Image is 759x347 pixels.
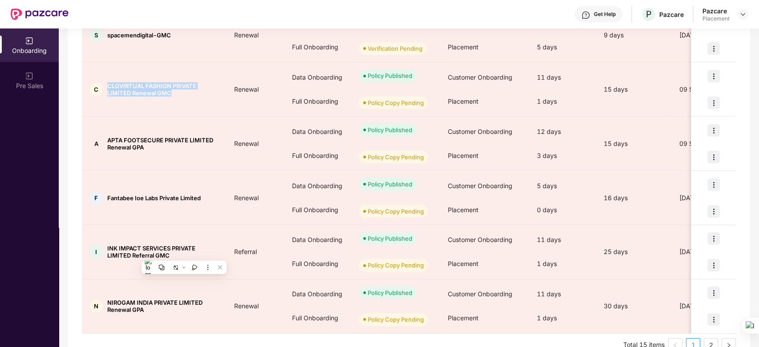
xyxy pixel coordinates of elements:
span: Placement [448,43,479,51]
div: Data Onboarding [285,228,352,252]
div: Policy Copy Pending [368,207,424,216]
img: icon [707,124,720,137]
span: Customer Onboarding [448,182,512,190]
div: Pazcare [702,7,730,15]
div: 30 days [597,301,672,311]
span: spacemendigital-GMC [107,32,171,39]
div: [DATE] [672,30,739,40]
span: Customer Onboarding [448,73,512,81]
div: Policy Copy Pending [368,261,424,270]
div: Verification Pending [368,44,422,53]
img: icon [707,205,720,218]
img: icon [707,151,720,163]
div: Policy Published [368,288,412,297]
img: icon [707,286,720,299]
div: Full Onboarding [285,198,352,222]
div: 12 days [530,120,597,144]
img: icon [707,42,720,55]
div: Placement [702,15,730,22]
div: Policy Published [368,125,412,134]
div: Data Onboarding [285,282,352,306]
div: Data Onboarding [285,65,352,89]
div: N [89,299,103,313]
div: Full Onboarding [285,89,352,113]
div: 16 days [597,193,672,203]
img: icon [707,259,720,271]
span: INK IMPACT SERVICES PRIVATE LIMITED Referral GMC [107,245,220,259]
span: Placement [448,152,479,159]
div: 5 days [530,35,597,59]
span: Placement [448,314,479,322]
span: Renewal [227,302,266,310]
div: 1 days [530,306,597,330]
div: Full Onboarding [285,144,352,168]
div: Policy Copy Pending [368,153,424,161]
div: 15 days [597,139,672,149]
img: svg+xml;base64,PHN2ZyBpZD0iSGVscC0zMngzMiIgeG1sbnM9Imh0dHA6Ly93d3cudzMub3JnLzIwMDAvc3ZnIiB3aWR0aD... [581,11,590,20]
div: Full Onboarding [285,306,352,330]
div: Policy Copy Pending [368,315,424,324]
span: Renewal [227,85,266,93]
div: 9 days [597,30,672,40]
div: [DATE] [672,301,739,311]
span: Customer Onboarding [448,290,512,298]
span: Renewal [227,194,266,202]
div: 09 Sep 2025 [672,139,739,149]
div: Policy Published [368,180,412,189]
span: NIROGAM INDIA PRIVATE LIMITED Renewal GPA [107,299,220,313]
div: Full Onboarding [285,35,352,59]
div: Full Onboarding [285,252,352,276]
div: 11 days [530,282,597,306]
div: S [89,28,103,42]
span: APTA FOOTSECURE PRIVATE LIMITED Renewal GPA [107,137,220,151]
div: 25 days [597,247,672,257]
div: Policy Published [368,234,412,243]
div: 1 days [530,252,597,276]
span: Fantabee Ioe Labs Private Limited [107,194,201,202]
div: [DATE] [672,247,739,257]
div: 1 days [530,89,597,113]
div: Pazcare [659,10,684,19]
span: Placement [448,97,479,105]
img: svg+xml;base64,PHN2ZyB3aWR0aD0iMjAiIGhlaWdodD0iMjAiIHZpZXdCb3g9IjAgMCAyMCAyMCIgZmlsbD0ibm9uZSIgeG... [25,72,34,81]
div: [DATE] [672,193,739,203]
img: svg+xml;base64,PHN2ZyB3aWR0aD0iMjAiIGhlaWdodD0iMjAiIHZpZXdCb3g9IjAgMCAyMCAyMCIgZmlsbD0ibm9uZSIgeG... [25,36,34,45]
div: 11 days [530,228,597,252]
span: Customer Onboarding [448,236,512,243]
img: svg+xml;base64,PHN2ZyBpZD0iRHJvcGRvd24tMzJ4MzIiIHhtbG5zPSJodHRwOi8vd3d3LnczLm9yZy8yMDAwL3N2ZyIgd2... [739,11,747,18]
span: P [646,9,652,20]
div: 0 days [530,198,597,222]
span: Customer Onboarding [448,128,512,135]
img: New Pazcare Logo [11,8,69,20]
img: icon [707,178,720,191]
span: Renewal [227,140,266,147]
div: Data Onboarding [285,174,352,198]
span: CLOVIRTUAL FASHION PRIVATE LIMITED Renewal GMC [107,82,220,97]
div: Policy Copy Pending [368,98,424,107]
img: icon [707,97,720,109]
div: I [89,245,103,258]
div: C [89,83,103,96]
div: 11 days [530,65,597,89]
div: Data Onboarding [285,120,352,144]
span: Placement [448,260,479,267]
span: Referral [227,248,264,255]
img: icon [707,232,720,245]
div: Policy Published [368,71,412,80]
span: Placement [448,206,479,214]
div: 3 days [530,144,597,168]
span: Renewal [227,31,266,39]
div: 15 days [597,85,672,94]
div: A [89,137,103,150]
div: F [89,191,103,205]
img: icon [707,313,720,326]
div: 5 days [530,174,597,198]
div: Get Help [594,11,616,18]
div: 09 Sep 2025 [672,85,739,94]
img: icon [707,70,720,82]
